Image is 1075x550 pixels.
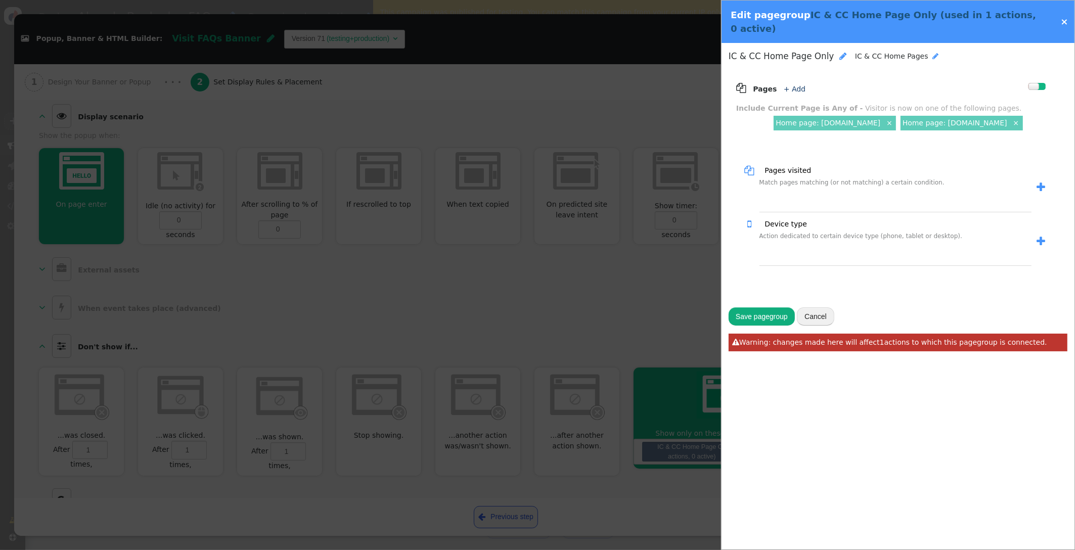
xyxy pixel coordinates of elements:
b: Pages [753,85,777,93]
span:  [732,339,739,346]
button: Save pagegroup [729,307,795,326]
a: × [1060,16,1068,27]
a:  [1032,234,1046,250]
a:  [1032,179,1046,196]
span:  [933,53,939,60]
a: Warning: changes made here will affect1actions to which this pagegroup is connected. [729,334,1067,351]
span:  [839,52,846,60]
span:  [741,163,758,178]
span: IC & CC Home Page Only (used in 1 actions, 0 active) [731,10,1036,34]
span:  [741,217,758,232]
div: Visitor is now on one of the following pages. [865,104,1021,112]
span:  [736,83,746,93]
div: Match pages matching (or not matching) a certain condition. [759,178,1032,212]
a: × [1011,118,1020,127]
a: Device type [757,219,807,230]
span: IC & CC Home Pages [855,52,928,60]
div: Action dedicated to certain device type (phone, tablet or desktop). [759,232,1032,266]
a:  Pages + Add [736,85,822,93]
a: Pages visited [757,165,811,176]
a: Home page: [DOMAIN_NAME] [903,119,1007,127]
span:  [1037,236,1045,247]
a: Home page: [DOMAIN_NAME] [776,119,880,127]
a: × [885,118,894,127]
span: 1 [880,338,884,346]
span: IC & CC Home Page Only [729,51,834,61]
button: Cancel [797,307,834,326]
b: Include Current Page is Any of - [736,104,863,112]
a: + Add [784,85,805,93]
span:  [1037,182,1045,193]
